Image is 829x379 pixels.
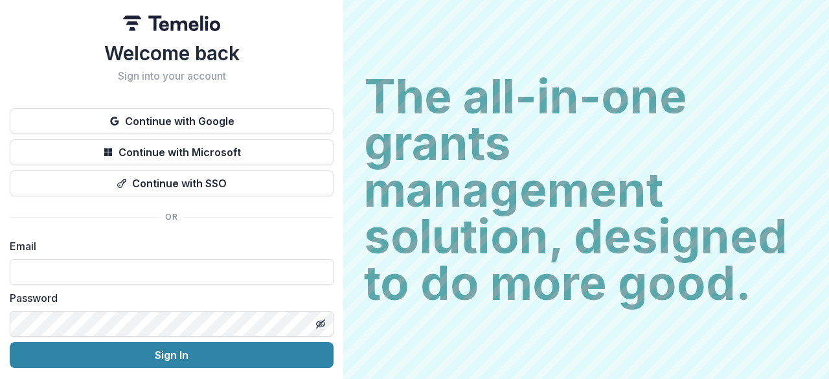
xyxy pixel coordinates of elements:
[310,314,331,334] button: Toggle password visibility
[10,170,334,196] button: Continue with SSO
[10,70,334,82] h2: Sign into your account
[123,16,220,31] img: Temelio
[10,342,334,368] button: Sign In
[10,238,326,254] label: Email
[10,290,326,306] label: Password
[10,41,334,65] h1: Welcome back
[10,108,334,134] button: Continue with Google
[10,139,334,165] button: Continue with Microsoft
